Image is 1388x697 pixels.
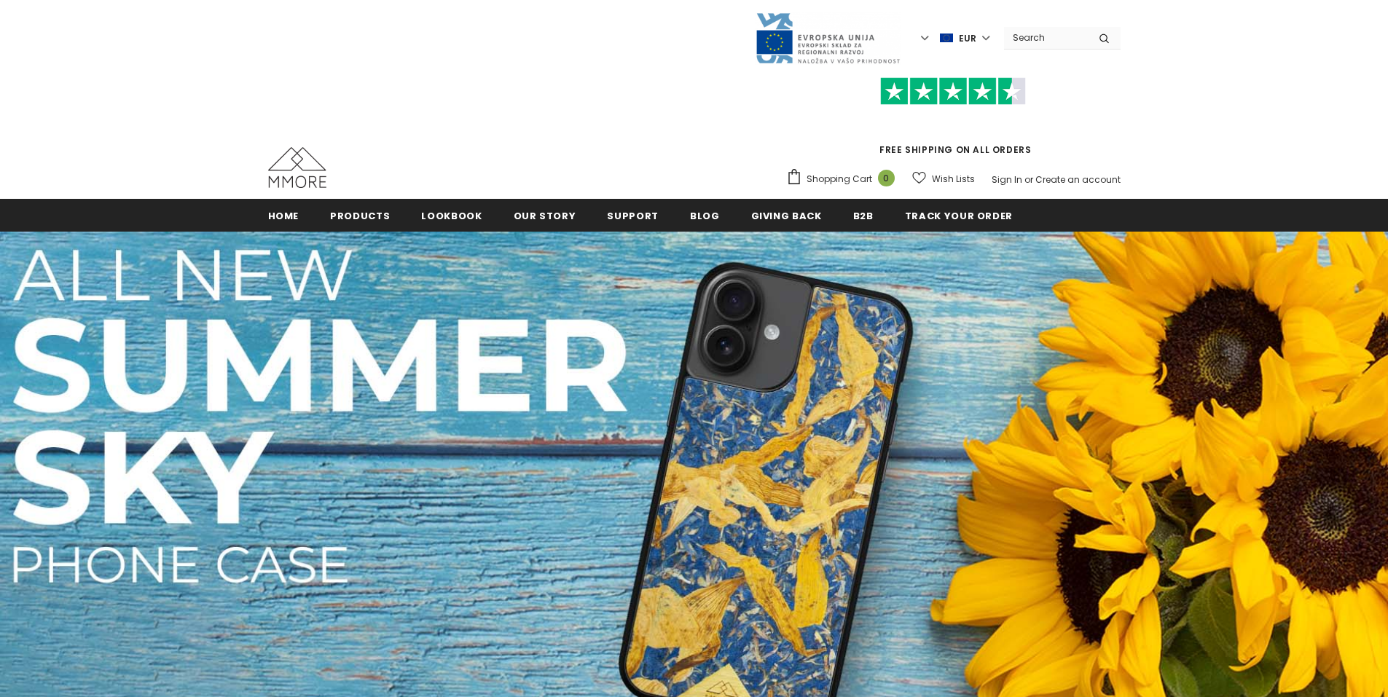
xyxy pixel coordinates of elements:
a: Products [330,199,390,232]
a: Lookbook [421,199,482,232]
span: Shopping Cart [807,172,872,186]
span: FREE SHIPPING ON ALL ORDERS [786,84,1121,156]
input: Search Site [1004,27,1088,48]
img: Javni Razpis [755,12,901,65]
a: Our Story [514,199,576,232]
a: Home [268,199,299,232]
span: EUR [959,31,976,46]
a: Shopping Cart 0 [786,168,902,190]
span: or [1024,173,1033,186]
span: Track your order [905,209,1013,223]
span: Our Story [514,209,576,223]
span: B2B [853,209,874,223]
a: Giving back [751,199,822,232]
a: Track your order [905,199,1013,232]
span: support [607,209,659,223]
a: B2B [853,199,874,232]
a: Wish Lists [912,166,975,192]
a: Javni Razpis [755,31,901,44]
iframe: Customer reviews powered by Trustpilot [786,105,1121,143]
span: Wish Lists [932,172,975,186]
span: Lookbook [421,209,482,223]
a: Sign In [992,173,1022,186]
span: Blog [690,209,720,223]
a: Create an account [1035,173,1121,186]
span: Products [330,209,390,223]
span: Home [268,209,299,223]
img: MMORE Cases [268,147,326,188]
a: Blog [690,199,720,232]
a: support [607,199,659,232]
span: Giving back [751,209,822,223]
img: Trust Pilot Stars [880,77,1026,106]
span: 0 [878,170,895,186]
